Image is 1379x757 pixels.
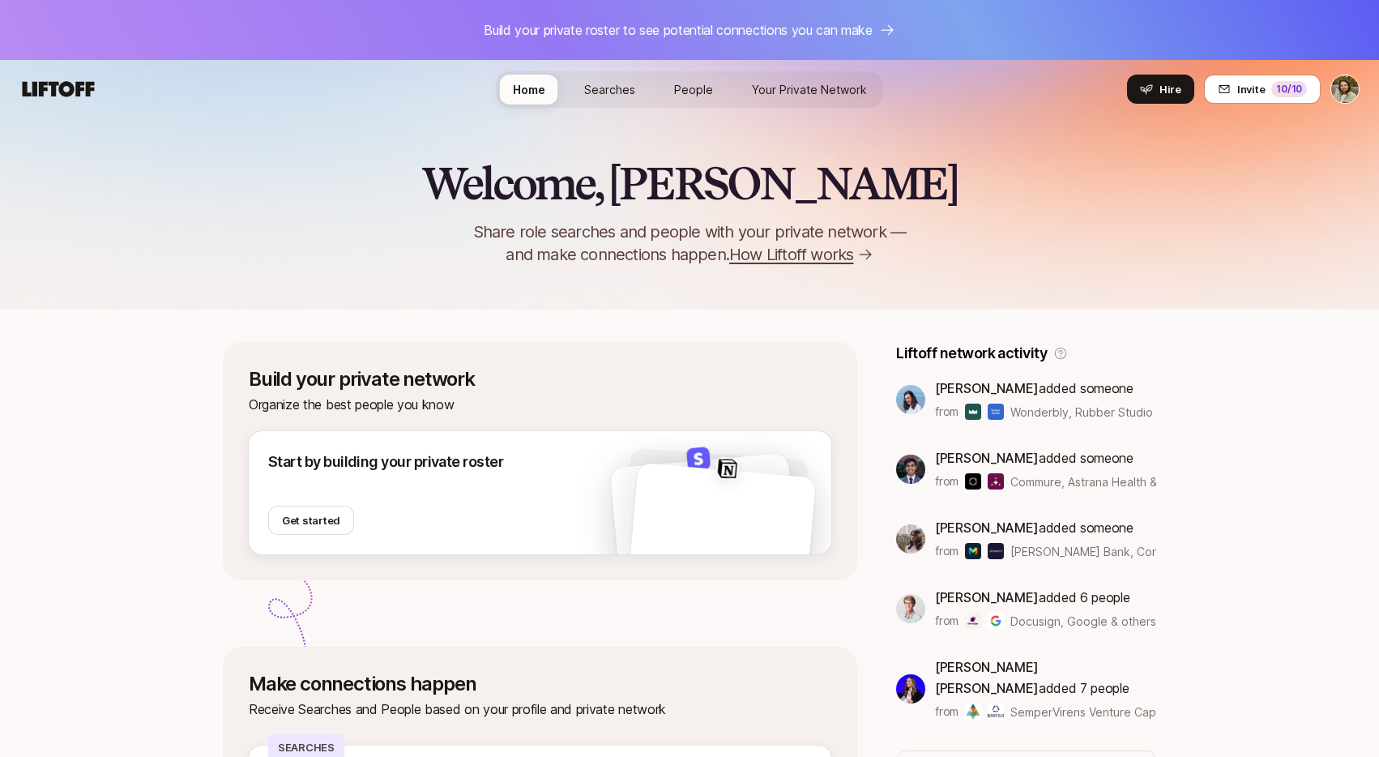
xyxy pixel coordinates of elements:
[896,674,925,704] img: 891135f0_4162_4ff7_9523_6dcedf045379.jpg
[249,394,831,415] p: Organize the best people you know
[896,385,925,414] img: 3b21b1e9_db0a_4655_a67f_ab9b1489a185.jpg
[935,472,958,491] p: from
[935,378,1156,399] p: added someone
[935,517,1156,538] p: added someone
[896,594,925,623] img: a24d8b60_38b7_44bc_9459_9cd861be1c31.jfif
[1010,613,1156,630] span: Docusign, Google & others
[896,524,925,554] img: 3f97a976_3792_4baf_b6b0_557933e89327.jpg
[935,589,1039,605] span: [PERSON_NAME]
[988,473,1004,490] img: Astrana Health
[965,543,981,559] img: Monzo Bank
[1127,75,1194,104] button: Hire
[500,75,558,105] a: Home
[1159,81,1181,97] span: Hire
[752,81,867,98] span: Your Private Network
[739,75,880,105] a: Your Private Network
[935,659,1039,696] span: [PERSON_NAME] [PERSON_NAME]
[446,220,933,266] p: Share role searches and people with your private network — and make connections happen.
[686,447,711,471] img: 2b728d15_dfec_4a50_a887_651285096614.jpg
[935,541,958,561] p: from
[988,543,1004,559] img: Connect Ventures
[674,81,713,98] span: People
[484,19,873,41] p: Build your private roster to see potential connections you can make
[729,243,853,266] span: How Liftoff works
[1010,705,1273,719] span: SemperVirens Venture Capital, Manifold & others
[1204,75,1321,104] button: Invite10/10
[965,473,981,490] img: Commure
[571,75,648,105] a: Searches
[935,402,958,421] p: from
[729,243,873,266] a: How Liftoff works
[513,81,545,98] span: Home
[1271,81,1307,97] div: 10 /10
[988,704,1004,720] img: Manifold
[896,342,1047,365] p: Liftoff network activity
[268,506,354,535] button: Get started
[715,456,740,481] img: 882c380d_1f47_4f86_9ece_71de6d7ea5ba.jpg
[661,75,726,105] a: People
[1331,75,1359,103] img: Eric Test
[421,159,958,207] h2: Welcome, [PERSON_NAME]
[249,368,831,391] p: Build your private network
[584,81,635,98] span: Searches
[965,704,981,720] img: SemperVirens Venture Capital
[249,699,831,720] p: Receive Searches and People based on your profile and private network
[935,447,1156,468] p: added someone
[935,587,1156,608] p: added 6 people
[935,656,1156,699] p: added 7 people
[1237,81,1265,97] span: Invite
[1010,475,1195,489] span: Commure, Astrana Health & others
[268,451,503,473] p: Start by building your private roster
[935,520,1039,536] span: [PERSON_NAME]
[965,613,981,629] img: Docusign
[935,702,958,721] p: from
[988,404,1004,420] img: Rubber Studio
[896,455,925,484] img: 4640b0e7_2b03_4c4f_be34_fa460c2e5c38.jpg
[965,404,981,420] img: Wonderbly
[935,380,1039,396] span: [PERSON_NAME]
[988,613,1004,629] img: Google
[1330,75,1360,104] button: Eric Test
[935,450,1039,466] span: [PERSON_NAME]
[1010,405,1202,419] span: Wonderbly, Rubber Studio & others
[935,611,958,631] p: from
[249,673,831,695] p: Make connections happen
[1010,545,1283,558] span: [PERSON_NAME] Bank, Connect Ventures & others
